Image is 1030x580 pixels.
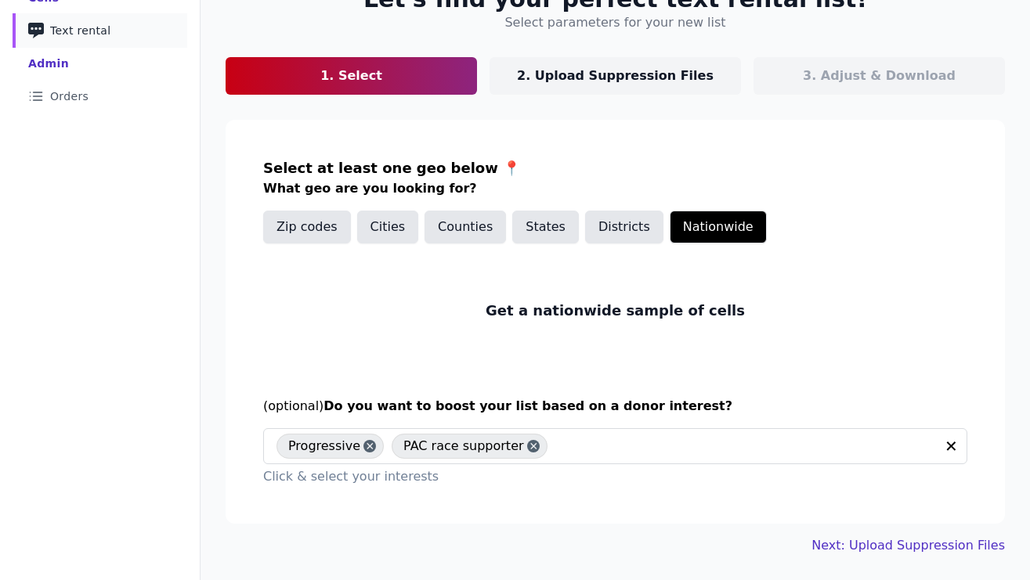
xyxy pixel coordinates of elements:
h3: What geo are you looking for? [263,179,967,198]
span: PAC race supporter [403,434,524,459]
button: Counties [425,211,506,243]
p: Click & select your interests [263,467,967,486]
p: 2. Upload Suppression Files [517,67,714,85]
a: Orders [13,79,187,113]
a: 2. Upload Suppression Files [490,57,741,95]
a: 1. Select [226,57,477,95]
button: States [512,211,579,243]
span: (optional) [263,398,323,413]
button: Cities [357,211,419,243]
div: Admin [28,56,69,71]
span: Orders [50,88,89,104]
button: Nationwide [670,211,767,243]
h4: Select parameters for your new list [504,13,725,32]
span: Progressive [288,434,360,459]
p: 3. Adjust & Download [803,67,956,85]
span: Select at least one geo below 📍 [263,160,520,176]
button: Zip codes [263,211,351,243]
p: 1. Select [320,67,382,85]
a: Text rental [13,13,187,48]
span: Do you want to boost your list based on a donor interest? [323,398,732,413]
p: Get a nationwide sample of cells [486,300,745,322]
span: Text rental [50,23,111,38]
button: Districts [585,211,663,243]
a: Next: Upload Suppression Files [811,536,1005,555]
